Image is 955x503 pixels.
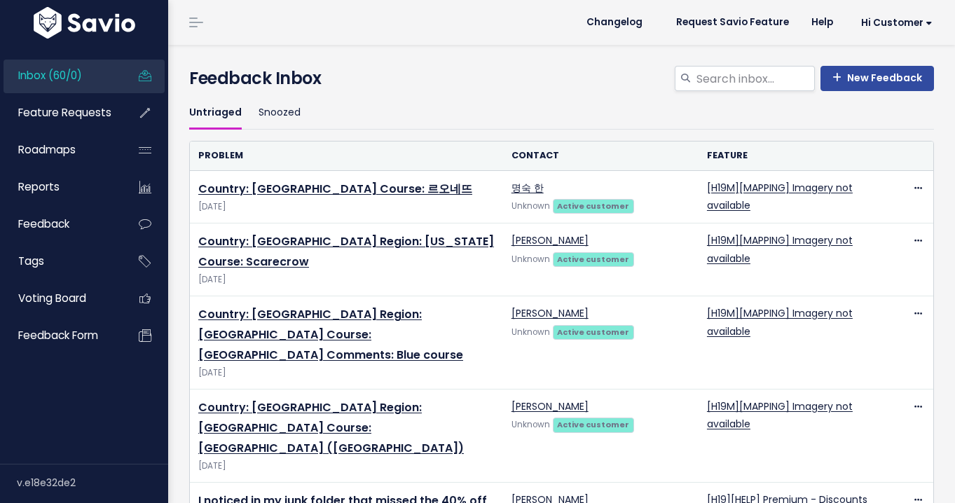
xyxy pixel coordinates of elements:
[800,12,844,33] a: Help
[695,66,815,91] input: Search inbox...
[4,97,116,129] a: Feature Requests
[18,142,76,157] span: Roadmaps
[503,142,699,170] th: Contact
[4,282,116,315] a: Voting Board
[18,328,98,343] span: Feedback form
[511,254,550,265] span: Unknown
[707,306,853,338] a: [H19M][MAPPING] Imagery not available
[198,233,494,270] a: Country: [GEOGRAPHIC_DATA] Region: [US_STATE] Course: Scarecrow
[665,12,800,33] a: Request Savio Feature
[198,306,463,363] a: Country: [GEOGRAPHIC_DATA] Region: [GEOGRAPHIC_DATA] Course: [GEOGRAPHIC_DATA] Comments: Blue course
[189,97,242,130] a: Untriaged
[18,291,86,305] span: Voting Board
[189,66,934,91] h4: Feedback Inbox
[553,324,634,338] a: Active customer
[511,181,544,195] a: 명숙 한
[4,208,116,240] a: Feedback
[190,142,503,170] th: Problem
[511,233,589,247] a: [PERSON_NAME]
[511,326,550,338] span: Unknown
[198,459,495,474] span: [DATE]
[18,105,111,120] span: Feature Requests
[198,399,464,456] a: Country: [GEOGRAPHIC_DATA] Region: [GEOGRAPHIC_DATA] Course: [GEOGRAPHIC_DATA] ([GEOGRAPHIC_DATA])
[586,18,643,27] span: Changelog
[4,319,116,352] a: Feedback form
[198,273,495,287] span: [DATE]
[18,68,82,83] span: Inbox (60/0)
[553,417,634,431] a: Active customer
[189,97,934,130] ul: Filter feature requests
[557,419,629,430] strong: Active customer
[511,419,550,430] span: Unknown
[553,251,634,266] a: Active customer
[707,233,853,265] a: [H19M][MAPPING] Imagery not available
[18,179,60,194] span: Reports
[820,66,934,91] a: New Feedback
[18,216,69,231] span: Feedback
[4,171,116,203] a: Reports
[4,245,116,277] a: Tags
[198,366,495,380] span: [DATE]
[557,200,629,212] strong: Active customer
[30,7,139,39] img: logo-white.9d6f32f41409.svg
[17,464,168,501] div: v.e18e32de2
[511,399,589,413] a: [PERSON_NAME]
[4,60,116,92] a: Inbox (60/0)
[259,97,301,130] a: Snoozed
[553,198,634,212] a: Active customer
[511,200,550,212] span: Unknown
[707,181,853,212] a: [H19M][MAPPING] Imagery not available
[4,134,116,166] a: Roadmaps
[844,12,944,34] a: Hi Customer
[699,142,894,170] th: Feature
[707,399,853,431] a: [H19M][MAPPING] Imagery not available
[511,306,589,320] a: [PERSON_NAME]
[18,254,44,268] span: Tags
[557,254,629,265] strong: Active customer
[557,326,629,338] strong: Active customer
[198,181,472,197] a: Country: [GEOGRAPHIC_DATA] Course: 르오네뜨
[861,18,933,28] span: Hi Customer
[198,200,495,214] span: [DATE]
